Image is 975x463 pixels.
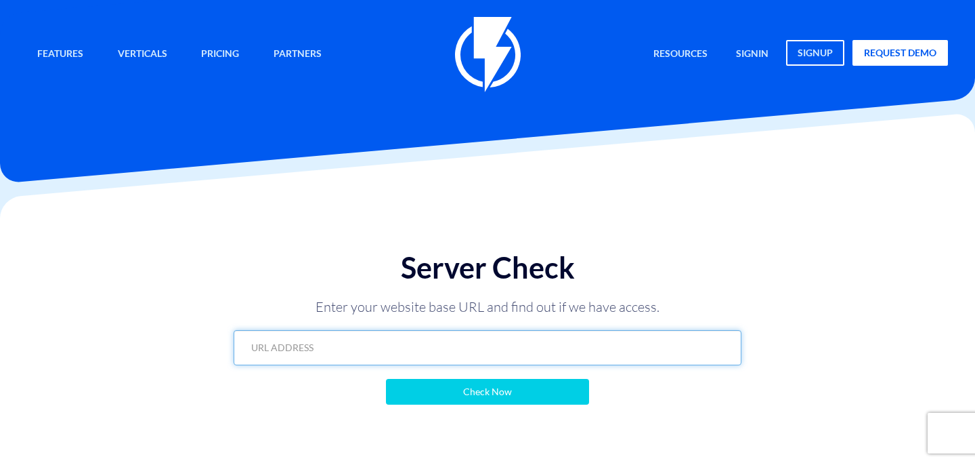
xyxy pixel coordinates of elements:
a: Features [27,40,93,69]
a: Verticals [108,40,177,69]
a: Pricing [191,40,249,69]
a: signin [726,40,779,69]
p: Enter your website base URL and find out if we have access. [284,298,691,317]
input: Check Now [386,379,589,405]
h1: Server Check [234,251,741,284]
a: signup [786,40,844,66]
a: request demo [852,40,948,66]
a: Partners [263,40,332,69]
input: URL ADDRESS [234,330,741,365]
a: Resources [643,40,718,69]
